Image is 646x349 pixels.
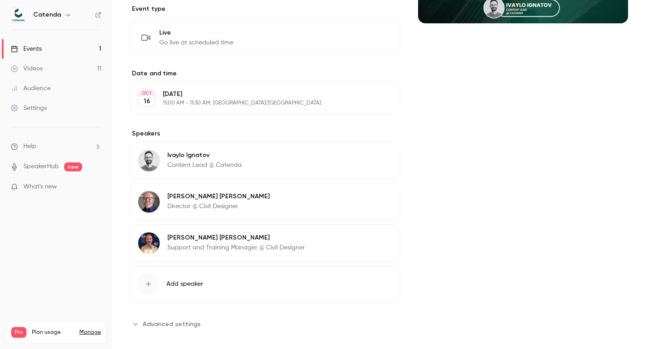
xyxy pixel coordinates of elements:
[130,129,400,138] label: Speakers
[138,232,160,254] img: Cameron Boyle
[130,317,206,331] button: Advanced settings
[130,69,400,78] label: Date and time
[138,150,160,171] img: Ivaylo Ignatov
[167,161,242,170] p: Content Lead @ Catenda
[11,104,47,113] div: Settings
[139,90,155,96] div: OCT
[163,90,353,99] p: [DATE]
[11,142,101,151] li: help-dropdown-opener
[64,162,82,171] span: new
[144,97,150,106] p: 16
[32,329,74,336] span: Plan usage
[167,233,305,242] p: [PERSON_NAME] [PERSON_NAME]
[23,162,59,171] a: SpeakerHub
[143,319,201,329] span: Advanced settings
[163,100,353,107] p: 11:00 AM - 11:30 AM, [GEOGRAPHIC_DATA]/[GEOGRAPHIC_DATA]
[167,151,242,160] p: Ivaylo Ignatov
[91,183,101,191] iframe: Noticeable Trigger
[23,142,36,151] span: Help
[11,64,43,73] div: Videos
[167,243,305,252] p: Support and Training Manager @ Civil Designer
[79,329,101,336] a: Manage
[11,44,42,53] div: Events
[33,10,61,19] h6: Catenda
[159,38,233,47] span: Go live at scheduled time
[130,142,400,179] div: Ivaylo IgnatovIvaylo IgnatovContent Lead @ Catenda
[130,266,400,302] button: Add speaker
[11,84,51,93] div: Audience
[130,224,400,262] div: Cameron Boyle[PERSON_NAME] [PERSON_NAME]Support and Training Manager @ Civil Designer
[11,8,26,22] img: Catenda
[130,317,400,331] section: Advanced settings
[138,191,160,213] img: Charles Scott
[23,182,57,192] span: What's new
[130,183,400,221] div: Charles Scott[PERSON_NAME] [PERSON_NAME]Director @ Civil Designer
[167,192,270,201] p: [PERSON_NAME] [PERSON_NAME]
[167,202,270,211] p: Director @ Civil Designer
[11,327,26,338] span: Pro
[166,279,203,288] span: Add speaker
[130,4,400,13] p: Event type
[159,28,233,37] span: Live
